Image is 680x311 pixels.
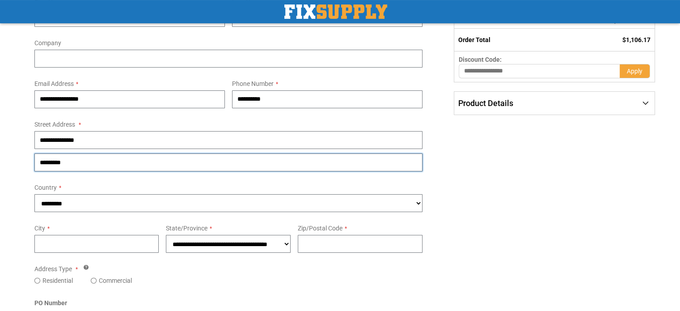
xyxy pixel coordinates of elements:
span: Email Address [34,80,74,87]
span: Apply [627,68,642,75]
span: Street Address [34,121,75,128]
span: Zip/Postal Code [298,225,342,232]
label: Residential [42,276,73,285]
span: Product Details [458,98,513,108]
span: Company [34,39,61,47]
label: Commercial [99,276,132,285]
strong: Order Total [458,36,490,43]
button: Apply [620,64,650,78]
a: store logo [284,4,387,19]
span: Address Type [34,265,72,273]
span: Discount Code: [459,56,502,63]
span: $1,106.17 [622,36,650,43]
img: Fix Industrial Supply [284,4,387,19]
span: City [34,225,45,232]
span: Country [34,184,57,191]
span: Phone Number [232,80,274,87]
span: Not yet calculated [604,17,650,24]
span: State/Province [166,225,207,232]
